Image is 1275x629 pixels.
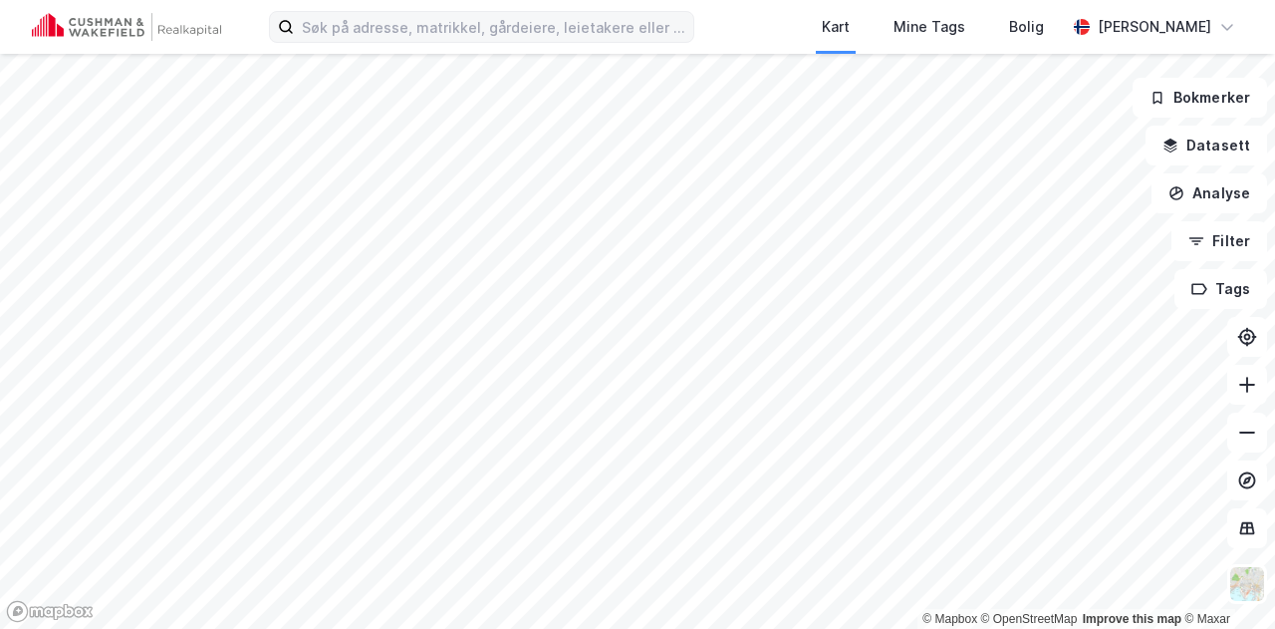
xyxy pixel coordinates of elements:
[981,612,1078,626] a: OpenStreetMap
[1175,533,1275,629] div: Kontrollprogram for chat
[1175,533,1275,629] iframe: Chat Widget
[1171,221,1267,261] button: Filter
[893,15,965,39] div: Mine Tags
[1146,126,1267,165] button: Datasett
[1098,15,1211,39] div: [PERSON_NAME]
[294,12,693,42] input: Søk på adresse, matrikkel, gårdeiere, leietakere eller personer
[1174,269,1267,309] button: Tags
[822,15,850,39] div: Kart
[32,13,221,41] img: cushman-wakefield-realkapital-logo.202ea83816669bd177139c58696a8fa1.svg
[1009,15,1044,39] div: Bolig
[1133,78,1267,118] button: Bokmerker
[6,600,94,623] a: Mapbox homepage
[1151,173,1267,213] button: Analyse
[1083,612,1181,626] a: Improve this map
[922,612,977,626] a: Mapbox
